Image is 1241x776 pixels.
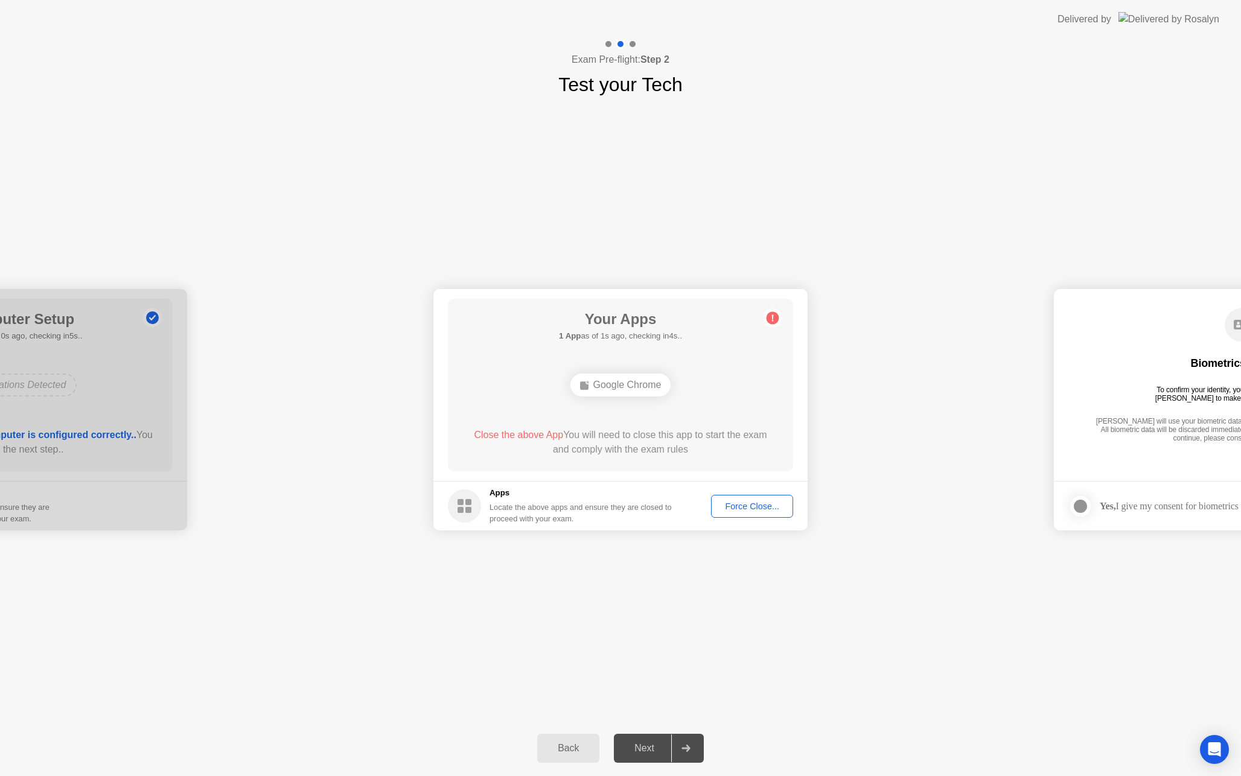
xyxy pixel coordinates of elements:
div: Force Close... [715,501,789,511]
div: Delivered by [1058,12,1111,27]
h5: Apps [490,487,672,499]
button: Next [614,734,704,763]
img: Delivered by Rosalyn [1118,12,1219,26]
div: You will need to close this app to start the exam and comply with the exam rules [465,428,776,457]
h1: Test your Tech [558,70,683,99]
div: Google Chrome [570,374,671,396]
div: Open Intercom Messenger [1200,735,1229,764]
h4: Exam Pre-flight: [572,52,669,67]
div: Next [617,743,671,754]
button: Back [537,734,599,763]
button: Force Close... [711,495,793,518]
strong: Yes, [1100,501,1115,511]
h5: as of 1s ago, checking in4s.. [559,330,682,342]
b: Step 2 [640,54,669,65]
span: Close the above App [474,430,563,440]
div: Back [541,743,596,754]
b: 1 App [559,331,581,340]
h1: Your Apps [559,308,682,330]
div: Locate the above apps and ensure they are closed to proceed with your exam. [490,501,672,524]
